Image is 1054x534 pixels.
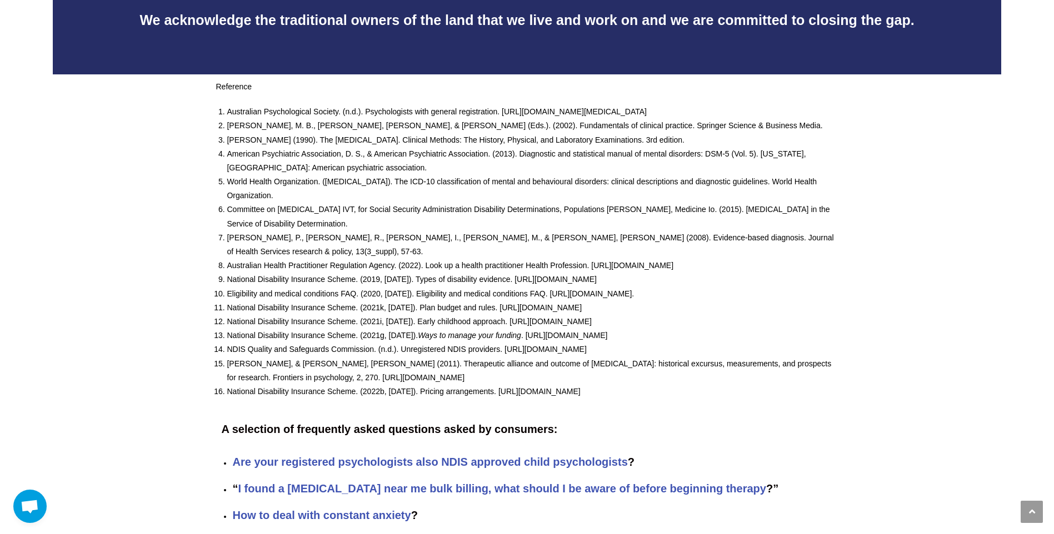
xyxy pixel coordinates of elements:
[227,329,838,342] li: National Disability Insurance Scheme. (2021g, [DATE]). . [URL][DOMAIN_NAME]
[232,454,832,470] h2: ?
[227,342,838,356] li: NDIS Quality and Safeguards Commission. (n.d.). Unregistered NDIS providers. [URL][DOMAIN_NAME]
[227,301,838,315] li: National Disability Insurance Scheme. (2021k, [DATE]). Plan budget and rules. [URL][DOMAIN_NAME]
[227,259,838,273] li: Australian Health Practitioner Regulation Agency. (2022). Look up a health practitioner Health Pr...
[227,315,838,329] li: National Disability Insurance Scheme. (2021i, [DATE]). Early childhood approach. [URL][DOMAIN_NAME]
[227,175,838,203] li: World Health Organization. ([MEDICAL_DATA]). The ICD-10 classification of mental and behavioural ...
[232,456,627,468] a: Are your registered psychologists also NDIS approved child psychologists
[227,231,838,259] li: [PERSON_NAME], P., [PERSON_NAME], R., [PERSON_NAME], I., [PERSON_NAME], M., & [PERSON_NAME], [PER...
[227,105,838,119] li: Australian Psychological Society. (n.d.). Psychologists with general registration. [URL][DOMAIN_N...
[216,80,838,94] p: Reference
[232,481,832,496] h2: “ ?”
[232,507,832,523] h2: ?
[227,357,838,385] li: [PERSON_NAME], & [PERSON_NAME], [PERSON_NAME] (2011). Therapeutic alliance and outcome of [MEDICA...
[418,331,521,340] em: Ways to manage your funding
[58,11,996,30] h2: We acknowledge the traditional owners of the land that we live and work on and we are committed t...
[13,490,47,523] a: Open chat
[227,133,838,147] li: [PERSON_NAME] (1990). The [MEDICAL_DATA]. Clinical Methods: The History, Physical, and Laboratory...
[221,423,557,435] a: A selection of frequently asked questions asked by consumers:
[227,203,838,230] li: Committee on [MEDICAL_DATA] IVT, for Social Security Administration Disability Determinations, Po...
[227,273,838,286] li: National Disability Insurance Scheme. (2019, [DATE]). Types of disability evidence. [URL][DOMAIN_...
[227,147,838,175] li: American Psychiatric Association, D. S., & American Psychiatric Association. (2013). Diagnostic a...
[227,287,838,301] li: Eligibility and medical conditions FAQ. (2020, [DATE]). Eligibility and medical conditions FAQ. [...
[227,385,838,399] li: National Disability Insurance Scheme. (2022b, [DATE]). Pricing arrangements. [URL][DOMAIN_NAME]
[227,119,838,133] li: [PERSON_NAME], M. B., [PERSON_NAME], [PERSON_NAME], & [PERSON_NAME] (Eds.). (2002). Fundamentals ...
[238,482,766,495] a: I found a [MEDICAL_DATA] near me bulk billing, what should I be aware of before beginning therapy
[232,509,411,521] a: How to deal with constant anxiety
[1021,501,1043,523] a: Scroll to the top of the page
